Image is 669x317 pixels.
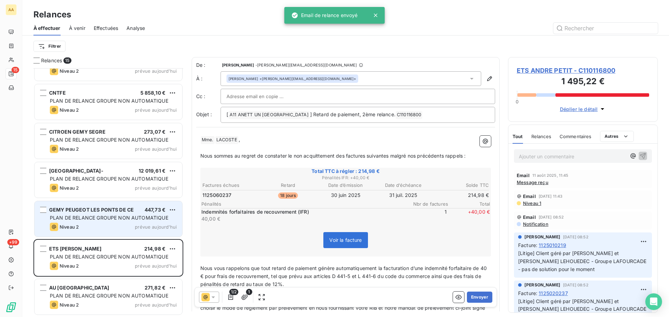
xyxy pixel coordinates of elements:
span: Niveau 2 [60,263,79,269]
span: À effectuer [33,25,61,32]
span: 447,73 € [145,207,166,213]
span: [GEOGRAPHIC_DATA]- [49,168,103,174]
p: Indemnités forfaitaires de recouvrement (IFR) [201,208,403,215]
span: Nbr de factures [406,201,448,207]
span: PLAN DE RELANCE GROUPE NON AUTOMATIQUE [50,293,168,299]
span: Niveau 2 [60,302,79,308]
span: A11 ANETT UN [GEOGRAPHIC_DATA] [229,111,310,119]
span: 11 août 2025, 11:45 [532,173,569,177]
span: [ [226,111,228,117]
span: 1 [405,208,447,222]
span: Relances [41,57,62,64]
img: Logo LeanPay [6,302,17,313]
span: Pénalités [201,201,406,207]
span: À venir [69,25,85,32]
span: 18 jours [278,192,298,199]
span: Voir la facture [329,237,362,243]
span: prévue aujourd’hui [135,263,177,269]
span: 15 [63,57,71,64]
div: <[PERSON_NAME][EMAIL_ADDRESS][DOMAIN_NAME]> [229,76,356,81]
span: 1 [246,289,252,295]
span: CITROEN GEMY SEGRE [49,129,106,135]
span: Niveau 2 [60,224,79,230]
span: [DATE] 08:52 [563,235,589,239]
span: Nous sommes au regret de constater le non acquittement des factures suivantes malgré nos précéden... [200,153,466,159]
th: Date d’échéance [375,182,432,189]
div: grid [33,68,183,317]
span: PLAN DE RELANCE GROUPE NON AUTOMATIQUE [50,215,168,221]
span: [DATE] 08:52 [563,283,589,287]
span: - [PERSON_NAME][EMAIL_ADDRESS][DOMAIN_NAME] [255,63,357,67]
span: prévue aujourd’hui [135,107,177,113]
button: Filtrer [33,41,66,52]
span: PLAN DE RELANCE GROUPE NON AUTOMATIQUE [50,176,168,182]
span: [PERSON_NAME] [524,282,560,288]
span: Niveau 2 [60,185,79,191]
h3: 1 495,22 € [517,75,649,89]
a: 15 [6,68,16,79]
button: Envoyer [467,292,492,303]
span: [Litige] Client géré par [PERSON_NAME] et [PERSON_NAME] LEHOUEDEC - Groupe LAFOURCADE - pas de so... [518,250,648,272]
span: ETS [PERSON_NAME] [49,246,102,252]
span: [DATE] 08:52 [539,215,564,219]
input: Rechercher [553,23,658,34]
span: PLAN DE RELANCE GROUPE NON AUTOMATIQUE [50,137,168,143]
span: Déplier le détail [560,105,598,113]
span: prévue aujourd’hui [135,146,177,152]
th: Solde TTC [432,182,489,189]
span: Niveau 2 [60,146,79,152]
span: prévue aujourd’hui [135,185,177,191]
span: [PERSON_NAME] [229,76,258,81]
td: 214,98 € [432,191,489,199]
span: Message reçu [517,180,548,185]
span: Niveau 2 [60,107,79,113]
span: Total TTC à régler : 214,98 € [201,168,490,175]
span: + 40,00 € [448,208,490,222]
span: 273,07 € [144,129,166,135]
span: De : [196,62,221,69]
th: Date d’émission [317,182,374,189]
span: prévue aujourd’hui [135,302,177,308]
span: prévue aujourd’hui [135,224,177,230]
label: À : [196,75,221,82]
span: Email [523,214,536,220]
span: ] Retard de paiement, 2ème relance. [310,111,395,117]
span: 12 019,61 € [139,168,166,174]
span: Email [523,193,536,199]
span: 214,98 € [144,246,166,252]
span: ETS ANDRE PETIT - C110116800 [517,66,649,75]
td: 30 juin 2025 [317,191,374,199]
p: 40,00 € [201,215,403,222]
input: Adresse email en copie ... [226,91,301,102]
span: Notification [522,221,548,227]
span: [PERSON_NAME] [222,63,254,67]
span: Relances [531,134,551,139]
button: Autres [600,131,634,142]
span: 5 858,10 € [140,90,166,96]
h3: Relances [33,8,71,21]
span: Email [517,173,530,178]
span: [DATE] 11:43 [539,194,563,198]
span: Analyse [126,25,145,32]
span: 0 [516,99,518,104]
button: Déplier le détail [558,105,608,113]
span: CNTFE [49,90,66,96]
span: Niveau 1 [522,200,541,206]
label: Cc : [196,93,221,100]
span: Pénalités IFR : + 40,00 € [201,175,490,181]
span: Objet : [196,111,212,117]
span: prévue aujourd’hui [135,68,177,74]
div: AA [6,4,17,15]
span: 1/2 [229,289,238,295]
span: Commentaires [560,134,592,139]
span: PLAN DE RELANCE GROUPE NON AUTOMATIQUE [50,98,168,104]
span: 1125010219 [539,241,566,249]
span: 15 [11,67,19,73]
span: Facture : [518,241,537,249]
th: Factures échues [202,182,259,189]
span: , [239,136,240,142]
span: Effectuées [94,25,118,32]
span: C110116800 [396,111,423,119]
div: Email de relance envoyé [291,9,357,22]
span: Nous vous rappelons que tout retard de paiement génère automatiquement la facturation d’une indem... [200,265,488,287]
